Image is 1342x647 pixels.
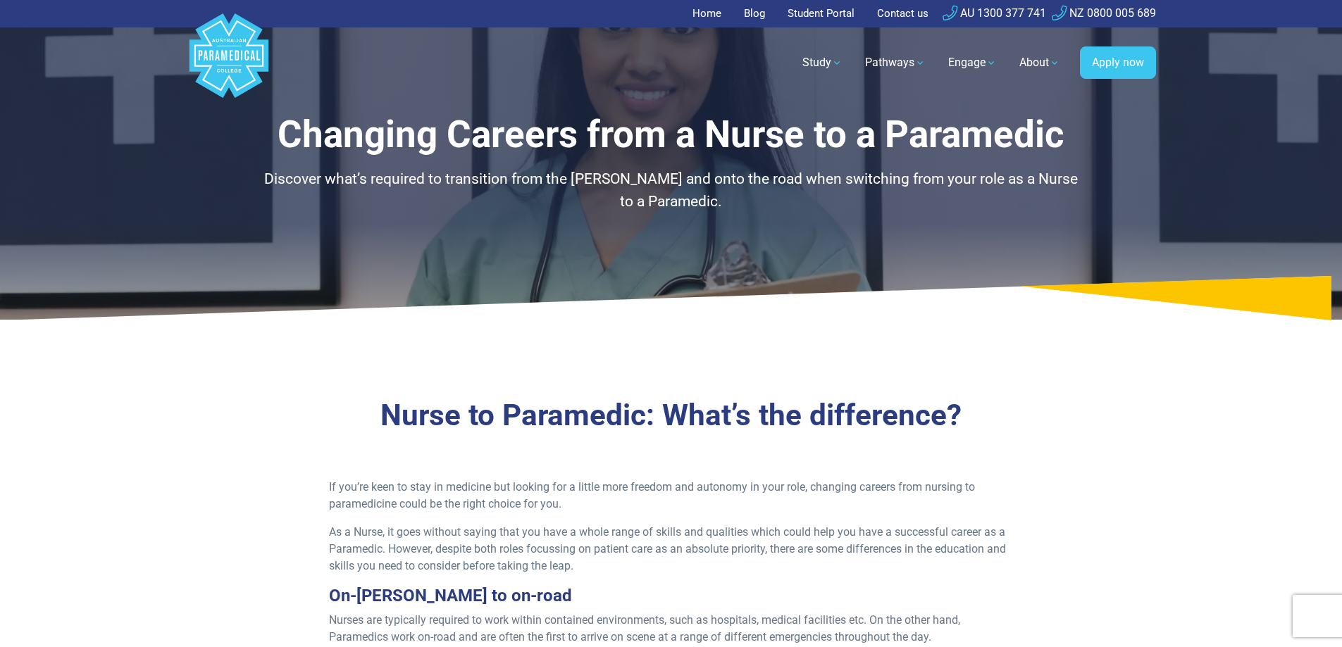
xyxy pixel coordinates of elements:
h3: Nurse to Paramedic: What’s the difference? [259,398,1083,434]
h1: Changing Careers from a Nurse to a Paramedic [259,113,1083,157]
a: AU 1300 377 741 [943,6,1046,20]
p: As a Nurse, it goes without saying that you have a whole range of skills and qualities which coul... [329,524,1013,574]
a: Study [794,43,851,82]
a: Pathways [857,43,934,82]
a: Engage [940,43,1005,82]
a: NZ 0800 005 689 [1052,6,1156,20]
a: Apply now [1080,46,1156,79]
a: About [1011,43,1069,82]
a: Australian Paramedical College [187,27,271,99]
strong: On-[PERSON_NAME] to on-road [329,586,572,605]
p: Nurses are typically required to work within contained environments, such as hospitals, medical f... [329,612,1013,646]
span: Discover what’s required to transition from the [PERSON_NAME] and onto the road when switching fr... [264,170,1078,210]
span: If you’re keen to stay in medicine but looking for a little more freedom and autonomy in your rol... [329,480,975,510]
